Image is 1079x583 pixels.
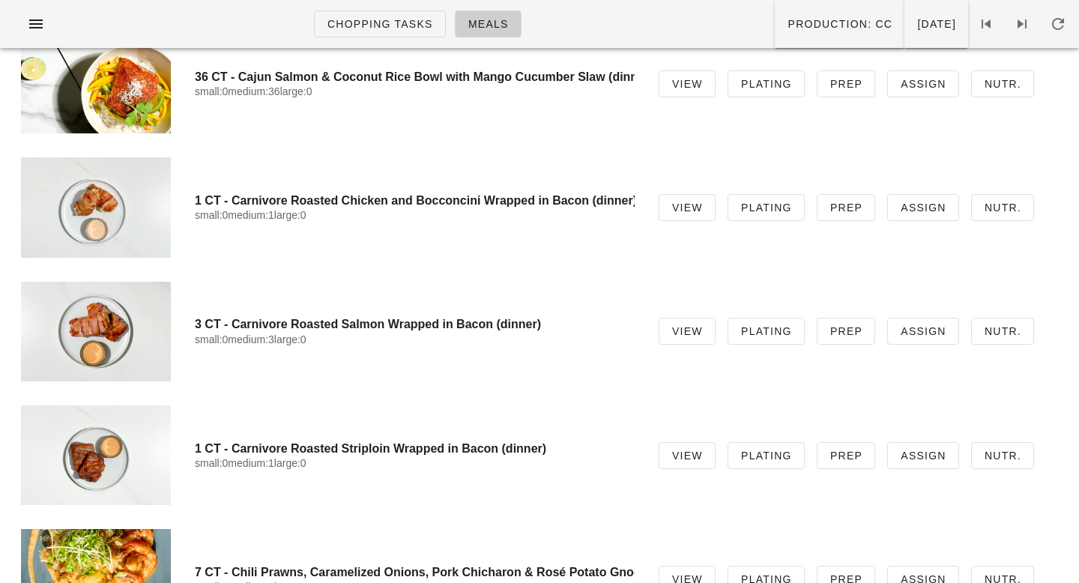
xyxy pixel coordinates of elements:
[195,85,228,97] span: small:0
[671,450,703,462] span: View
[195,193,635,208] h4: 1 CT - Carnivore Roasted Chicken and Bocconcini Wrapped in Bacon (dinner)
[195,441,635,456] h4: 1 CT - Carnivore Roasted Striploin Wrapped in Bacon (dinner)
[671,202,703,214] span: View
[900,202,946,214] span: Assign
[327,18,433,30] span: Chopping Tasks
[900,450,946,462] span: Assign
[728,194,805,221] a: Plating
[228,457,273,469] span: medium:1
[971,442,1034,469] a: Nutr.
[280,85,312,97] span: large:0
[971,194,1034,221] a: Nutr.
[314,10,446,37] a: Chopping Tasks
[817,194,875,221] a: Prep
[984,202,1021,214] span: Nutr.
[829,78,862,90] span: Prep
[274,333,306,345] span: large:0
[971,318,1034,345] a: Nutr.
[887,442,959,469] a: Assign
[740,202,792,214] span: Plating
[659,318,716,345] a: View
[455,10,522,37] a: Meals
[817,318,875,345] a: Prep
[671,325,703,337] span: View
[829,325,862,337] span: Prep
[916,18,956,30] span: [DATE]
[468,18,509,30] span: Meals
[671,78,703,90] span: View
[984,325,1021,337] span: Nutr.
[195,565,635,579] h4: 7 CT - Chili Prawns, Caramelized Onions, Pork Chicharon & Rosé Potato Gnocchi (dinner)
[984,450,1021,462] span: Nutr.
[195,70,635,84] h4: 36 CT - Cajun Salmon & Coconut Rice Bowl with Mango Cucumber Slaw (dinner)
[817,70,875,97] a: Prep
[728,70,805,97] a: Plating
[740,78,792,90] span: Plating
[740,450,792,462] span: Plating
[984,78,1021,90] span: Nutr.
[659,194,716,221] a: View
[728,318,805,345] a: Plating
[195,317,635,331] h4: 3 CT - Carnivore Roasted Salmon Wrapped in Bacon (dinner)
[228,85,279,97] span: medium:36
[740,325,792,337] span: Plating
[887,318,959,345] a: Assign
[887,194,959,221] a: Assign
[228,209,273,221] span: medium:1
[829,450,862,462] span: Prep
[195,209,228,221] span: small:0
[274,457,306,469] span: large:0
[787,18,892,30] span: Production: CC
[228,333,273,345] span: medium:3
[659,70,716,97] a: View
[195,333,228,345] span: small:0
[900,78,946,90] span: Assign
[887,70,959,97] a: Assign
[817,442,875,469] a: Prep
[195,457,228,469] span: small:0
[728,442,805,469] a: Plating
[900,325,946,337] span: Assign
[274,209,306,221] span: large:0
[829,202,862,214] span: Prep
[971,70,1034,97] a: Nutr.
[659,442,716,469] a: View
